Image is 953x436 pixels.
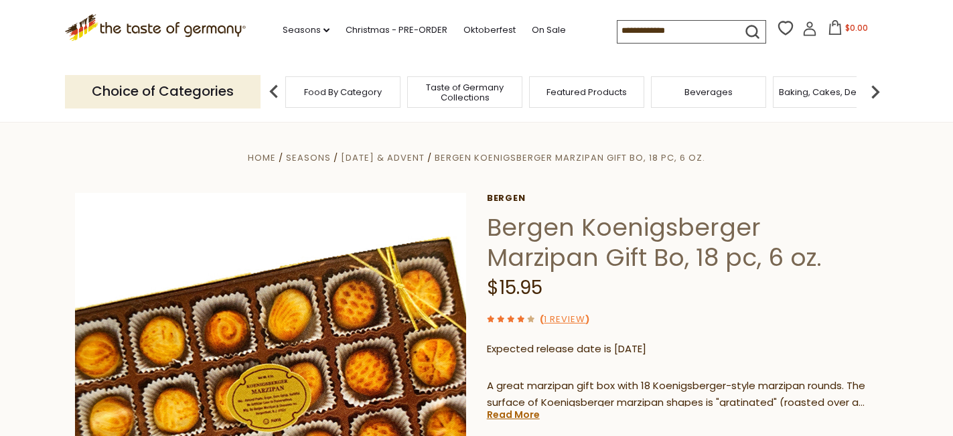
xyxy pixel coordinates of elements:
h1: Bergen Koenigsberger Marzipan Gift Bo, 18 pc, 6 oz. [487,212,879,273]
a: 1 Review [544,313,585,327]
a: Home [248,151,276,164]
a: Seasons [283,23,329,38]
a: Seasons [286,151,331,164]
p: Choice of Categories [65,75,261,108]
a: Taste of Germany Collections [411,82,518,102]
button: $0.00 [820,20,877,40]
p: A great marzipan gift box with 18 Koenigsberger-style marzipan rounds. The surface of Koenigsberg... [487,378,879,411]
img: previous arrow [261,78,287,105]
a: Beverages [684,87,733,97]
span: ( ) [540,313,589,325]
a: On Sale [532,23,566,38]
img: next arrow [862,78,889,105]
span: $0.00 [845,22,868,33]
a: [DATE] & Advent [341,151,425,164]
a: Bergen [487,193,879,204]
a: Food By Category [304,87,382,97]
span: $15.95 [487,275,542,301]
a: Bergen Koenigsberger Marzipan Gift Bo, 18 pc, 6 oz. [435,151,705,164]
a: Baking, Cakes, Desserts [779,87,883,97]
a: Christmas - PRE-ORDER [346,23,447,38]
a: Oktoberfest [463,23,516,38]
p: Expected release date is [DATE] [487,341,879,358]
a: Read More [487,408,540,421]
a: Featured Products [546,87,627,97]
